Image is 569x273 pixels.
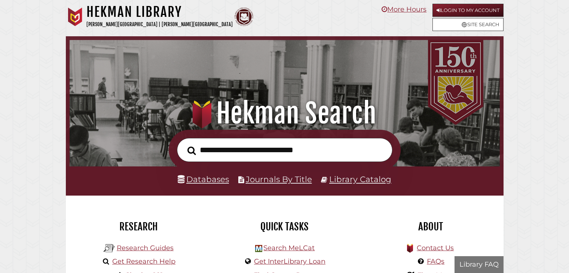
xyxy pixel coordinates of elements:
h2: Quick Tasks [217,220,352,233]
img: Hekman Library Logo [255,245,262,252]
a: Get Research Help [112,257,175,266]
img: Calvin Theological Seminary [235,7,253,26]
h1: Hekman Library [86,4,233,20]
a: Contact Us [417,244,454,252]
p: [PERSON_NAME][GEOGRAPHIC_DATA] | [PERSON_NAME][GEOGRAPHIC_DATA] [86,20,233,29]
a: Site Search [432,18,504,31]
a: Search MeLCat [263,244,315,252]
i: Search [187,146,196,155]
img: Hekman Library Logo [104,243,115,254]
a: Databases [178,174,229,184]
a: Get InterLibrary Loan [254,257,325,266]
a: Library Catalog [329,174,391,184]
h1: Hekman Search [78,97,491,130]
h2: Research [71,220,206,233]
a: Journals By Title [246,174,312,184]
a: More Hours [382,5,426,13]
button: Search [184,144,200,157]
a: Login to My Account [432,4,504,17]
a: FAQs [427,257,444,266]
h2: About [363,220,498,233]
img: Calvin University [66,7,85,26]
a: Research Guides [117,244,174,252]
